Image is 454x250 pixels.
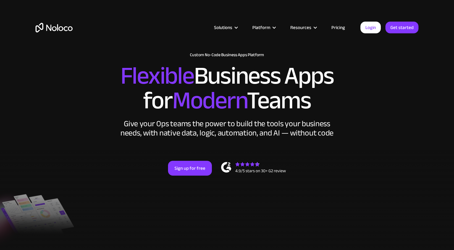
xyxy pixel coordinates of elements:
[252,23,270,31] div: Platform
[206,23,245,31] div: Solutions
[172,77,247,123] span: Modern
[360,22,381,33] a: Login
[36,64,418,113] h2: Business Apps for Teams
[214,23,232,31] div: Solutions
[324,23,353,31] a: Pricing
[168,161,212,176] a: Sign up for free
[120,53,194,99] span: Flexible
[385,22,418,33] a: Get started
[290,23,311,31] div: Resources
[119,119,335,138] div: Give your Ops teams the power to build the tools your business needs, with native data, logic, au...
[36,23,73,32] a: home
[245,23,283,31] div: Platform
[283,23,324,31] div: Resources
